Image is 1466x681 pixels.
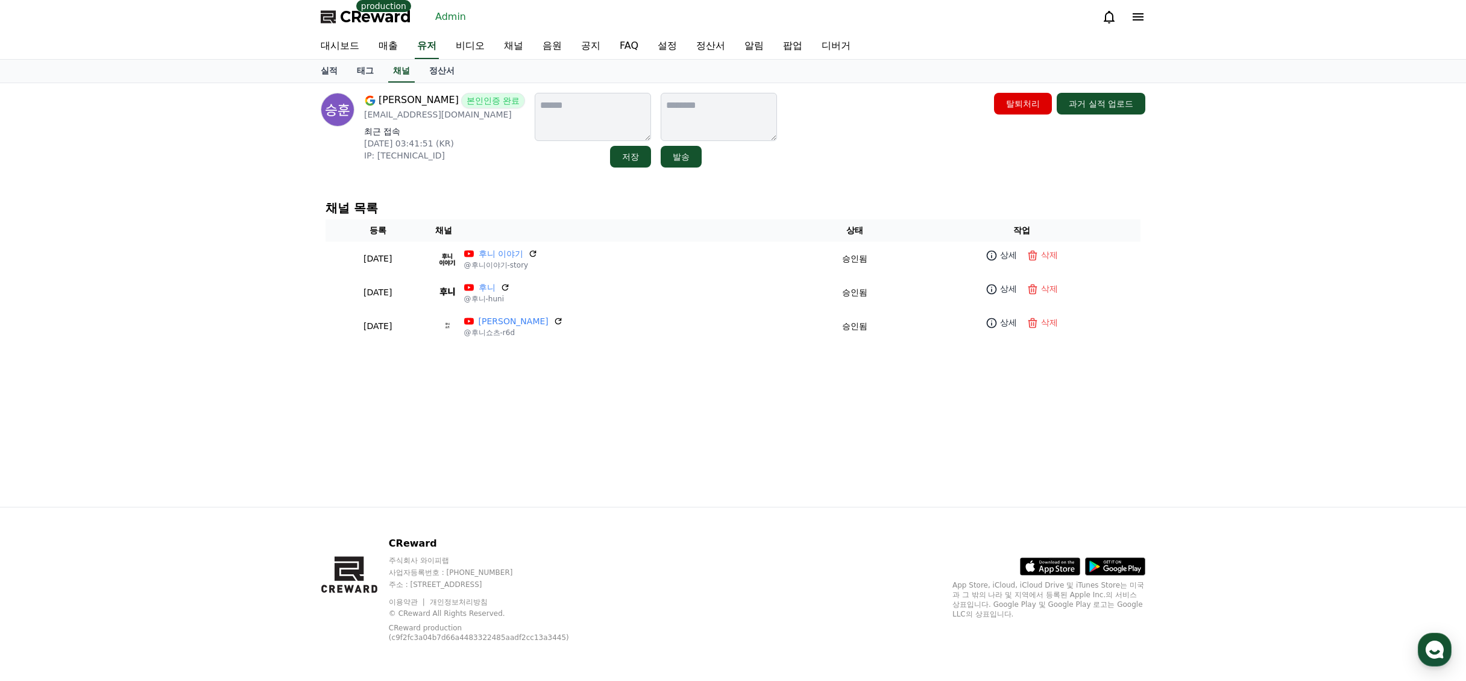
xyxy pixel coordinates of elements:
button: 삭제 [1024,314,1060,331]
a: 상세 [983,246,1019,264]
a: 정산서 [687,34,735,59]
p: @후니쇼츠-r6d [464,328,563,337]
a: 유저 [415,34,439,59]
button: 삭제 [1024,246,1060,264]
a: 상세 [983,280,1019,298]
a: 대시보드 [311,34,369,59]
a: 설정 [648,34,687,59]
img: 후니쇼츠 [435,314,459,338]
a: 채널 [388,60,415,83]
p: @후니-huni [464,294,510,304]
a: 알림 [735,34,773,59]
a: 디버거 [812,34,860,59]
p: [EMAIL_ADDRESS][DOMAIN_NAME] [364,108,525,121]
a: Admin [430,7,471,27]
a: 개인정보처리방침 [430,598,488,606]
a: 정산서 [420,60,464,83]
img: profile image [321,93,354,127]
a: 비디오 [446,34,494,59]
th: 작업 [903,219,1140,242]
span: [PERSON_NAME] [379,93,459,108]
th: 상태 [807,219,903,242]
a: 공지 [571,34,610,59]
p: @후니이야기-story [464,260,538,270]
a: 태그 [347,60,383,83]
p: 삭제 [1041,283,1058,295]
a: 매출 [369,34,407,59]
p: CReward [389,536,600,551]
button: 삭제 [1024,280,1060,298]
p: 승인됨 [842,253,867,265]
p: [DATE] 03:41:51 (KR) [364,137,525,149]
a: 채널 [494,34,533,59]
a: FAQ [610,34,648,59]
a: 상세 [983,314,1019,331]
p: © CReward All Rights Reserved. [389,609,600,618]
th: 등록 [326,219,430,242]
a: 팝업 [773,34,812,59]
p: 최근 접속 [364,125,525,137]
a: CReward [321,7,411,27]
a: 이용약관 [389,598,427,606]
a: [PERSON_NAME] [479,315,549,328]
p: 삭제 [1041,316,1058,329]
p: 사업자등록번호 : [PHONE_NUMBER] [389,568,600,577]
p: [DATE] [330,320,426,333]
p: 상세 [1000,249,1017,262]
h4: 채널 목록 [326,201,1140,215]
p: IP: [TECHNICAL_ID] [364,149,525,162]
span: CReward [340,7,411,27]
th: 채널 [430,219,807,242]
a: 음원 [533,34,571,59]
p: 주식회사 와이피랩 [389,556,600,565]
a: 후니 이야기 [479,248,523,260]
p: 상세 [1000,316,1017,329]
button: 탈퇴처리 [994,93,1052,115]
p: 승인됨 [842,320,867,333]
p: 주소 : [STREET_ADDRESS] [389,580,600,589]
button: 저장 [610,146,651,168]
p: [DATE] [330,286,426,299]
p: 승인됨 [842,286,867,299]
p: 상세 [1000,283,1017,295]
a: 실적 [311,60,347,83]
p: 삭제 [1041,249,1058,262]
button: 발송 [661,146,702,168]
span: 본인인증 완료 [461,93,525,108]
p: CReward production (c9f2fc3a04b7d66a4483322485aadf2cc13a3445) [389,623,582,642]
p: [DATE] [330,253,426,265]
img: 후니 [435,280,459,304]
img: 후니 이야기 [435,246,459,271]
button: 과거 실적 업로드 [1057,93,1145,115]
p: App Store, iCloud, iCloud Drive 및 iTunes Store는 미국과 그 밖의 나라 및 지역에서 등록된 Apple Inc.의 서비스 상표입니다. Goo... [952,580,1145,619]
a: 후니 [479,281,495,294]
